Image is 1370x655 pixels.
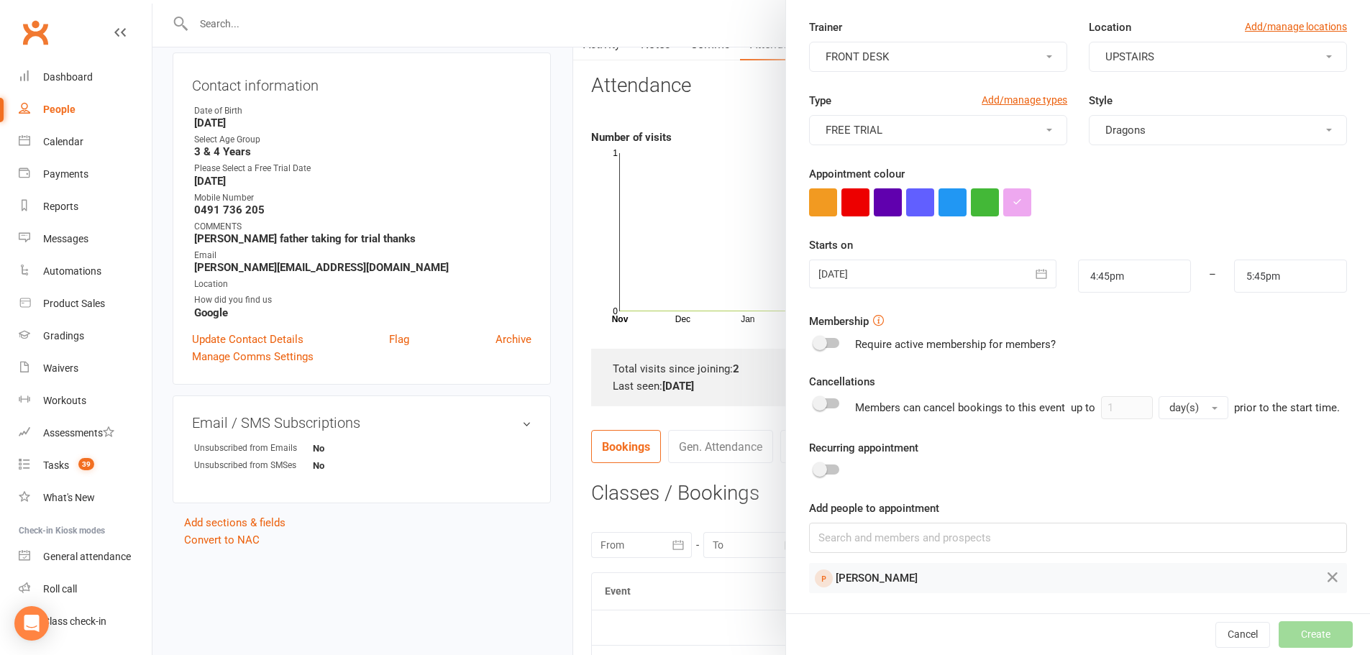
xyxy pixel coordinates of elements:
[809,165,905,183] label: Appointment colour
[43,427,114,439] div: Assessments
[809,237,853,254] label: Starts on
[982,92,1067,108] a: Add/manage types
[1071,396,1228,419] div: up to
[43,136,83,147] div: Calendar
[19,320,152,352] a: Gradings
[815,569,833,587] div: Prospect
[43,583,77,595] div: Roll call
[809,92,831,109] label: Type
[1089,92,1113,109] label: Style
[826,50,889,63] span: FRONT DESK
[19,158,152,191] a: Payments
[43,395,86,406] div: Workouts
[1089,19,1131,36] label: Location
[809,42,1067,72] button: FRONT DESK
[809,313,869,330] label: Membership
[1215,622,1270,648] button: Cancel
[19,255,152,288] a: Automations
[19,385,152,417] a: Workouts
[1089,115,1347,145] button: Dragons
[19,126,152,158] a: Calendar
[43,168,88,180] div: Payments
[1105,50,1154,63] span: UPSTAIRS
[43,233,88,244] div: Messages
[826,124,882,137] span: FREE TRIAL
[1245,19,1347,35] a: Add/manage locations
[19,288,152,320] a: Product Sales
[43,459,69,471] div: Tasks
[43,104,76,115] div: People
[19,93,152,126] a: People
[78,458,94,470] span: 39
[855,396,1340,419] div: Members can cancel bookings to this event
[1169,401,1199,414] span: day(s)
[809,523,1347,553] input: Search and members and prospects
[19,61,152,93] a: Dashboard
[19,541,152,573] a: General attendance kiosk mode
[43,201,78,212] div: Reports
[19,417,152,449] a: Assessments
[43,615,106,627] div: Class check-in
[17,14,53,50] a: Clubworx
[1159,396,1228,419] button: day(s)
[43,71,93,83] div: Dashboard
[19,482,152,514] a: What's New
[43,551,131,562] div: General attendance
[836,572,918,585] span: [PERSON_NAME]
[809,439,918,457] label: Recurring appointment
[43,330,84,342] div: Gradings
[19,449,152,482] a: Tasks 39
[19,573,152,605] a: Roll call
[855,336,1056,353] div: Require active membership for members?
[1089,42,1347,72] button: UPSTAIRS
[1234,401,1340,414] span: prior to the start time.
[19,223,152,255] a: Messages
[43,298,105,309] div: Product Sales
[43,265,101,277] div: Automations
[1190,260,1235,293] div: –
[14,606,49,641] div: Open Intercom Messenger
[19,352,152,385] a: Waivers
[809,500,939,517] label: Add people to appointment
[19,191,152,223] a: Reports
[19,605,152,638] a: Class kiosk mode
[43,492,95,503] div: What's New
[1105,124,1146,137] span: Dragons
[809,19,842,36] label: Trainer
[43,362,78,374] div: Waivers
[1324,569,1341,587] button: Remove from Appointment
[809,115,1067,145] button: FREE TRIAL
[809,373,875,390] label: Cancellations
